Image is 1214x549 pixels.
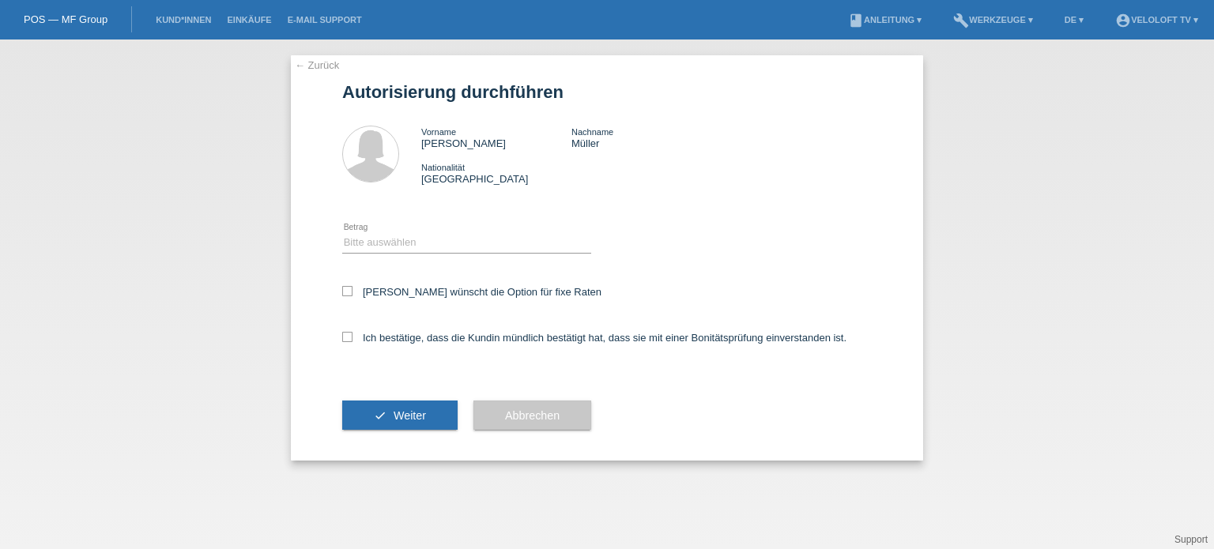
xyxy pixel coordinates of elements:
[374,409,386,422] i: check
[280,15,370,24] a: E-Mail Support
[571,126,722,149] div: Müller
[394,409,426,422] span: Weiter
[421,127,456,137] span: Vorname
[421,161,571,185] div: [GEOGRAPHIC_DATA]
[342,286,601,298] label: [PERSON_NAME] wünscht die Option für fixe Raten
[295,59,339,71] a: ← Zurück
[148,15,219,24] a: Kund*innen
[1057,15,1091,24] a: DE ▾
[1174,534,1208,545] a: Support
[219,15,279,24] a: Einkäufe
[1107,15,1206,24] a: account_circleVeloLoft TV ▾
[421,163,465,172] span: Nationalität
[342,400,458,431] button: check Weiter
[342,82,872,102] h1: Autorisierung durchführen
[1115,13,1131,28] i: account_circle
[953,13,969,28] i: build
[473,400,591,431] button: Abbrechen
[24,13,107,25] a: POS — MF Group
[421,126,571,149] div: [PERSON_NAME]
[840,15,929,24] a: bookAnleitung ▾
[945,15,1041,24] a: buildWerkzeuge ▾
[342,332,846,344] label: Ich bestätige, dass die Kundin mündlich bestätigt hat, dass sie mit einer Bonitätsprüfung einvers...
[505,409,560,422] span: Abbrechen
[571,127,613,137] span: Nachname
[848,13,864,28] i: book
